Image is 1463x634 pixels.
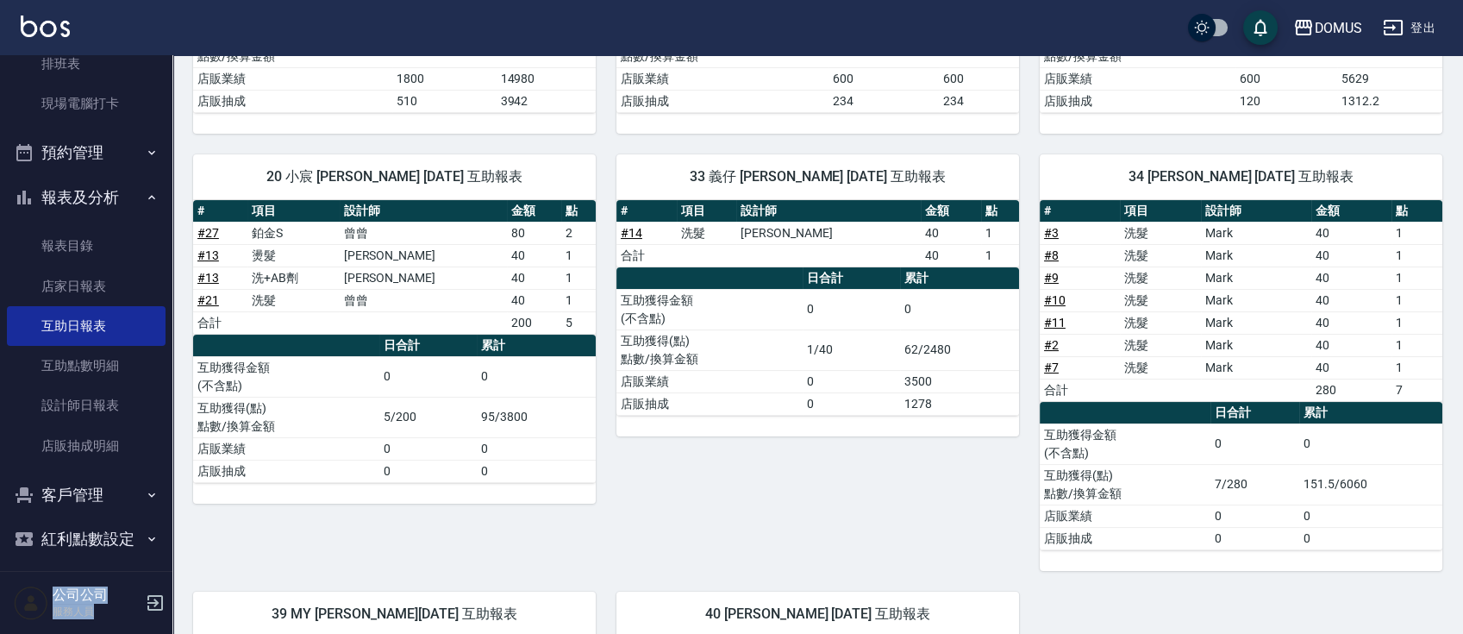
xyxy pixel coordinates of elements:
td: 200 [507,311,561,334]
p: 服務人員 [53,604,141,619]
td: 洗髮 [1120,222,1200,244]
a: 互助日報表 [7,306,166,346]
a: #11 [1044,316,1066,330]
td: 80 [507,222,561,244]
th: 金額 [1311,200,1391,223]
td: 店販業績 [193,437,379,460]
td: [PERSON_NAME] [736,222,921,244]
td: 40 [1311,244,1391,267]
td: 40 [507,289,561,311]
th: # [193,200,247,223]
span: 40 [PERSON_NAME] [DATE] 互助報表 [637,606,998,623]
span: 20 小宸 [PERSON_NAME] [DATE] 互助報表 [214,168,575,185]
td: 洗+AB劑 [247,267,339,289]
td: 合計 [616,244,677,267]
td: 店販抽成 [616,90,828,112]
img: Person [14,586,48,620]
a: 設計師日報表 [7,386,166,425]
td: 0 [1210,527,1299,549]
td: Mark [1201,334,1311,356]
th: 點 [1391,200,1442,223]
td: 互助獲得(點) 點數/換算金額 [1040,464,1210,505]
table: a dense table [1040,200,1442,402]
table: a dense table [193,200,596,335]
td: Mark [1201,244,1311,267]
td: 1278 [900,392,1019,415]
td: 0 [477,356,596,397]
td: 店販業績 [193,67,392,90]
th: 點 [981,200,1019,223]
td: 互助獲得(點) 點數/換算金額 [616,330,803,370]
td: 鉑金S [247,222,339,244]
span: 39 MY [PERSON_NAME][DATE] 互助報表 [214,606,575,623]
td: 洗髮 [1120,356,1200,379]
td: 62/2480 [900,330,1019,370]
td: 洗髮 [1120,244,1200,267]
button: DOMUS [1286,10,1369,46]
td: 店販抽成 [616,392,803,415]
td: 0 [379,356,477,397]
td: 234 [939,90,1019,112]
a: #10 [1044,293,1066,307]
th: # [616,200,677,223]
td: 1 [981,244,1019,267]
th: 金額 [921,200,981,223]
td: 0 [1210,505,1299,527]
td: 14980 [497,67,596,90]
td: 店販業績 [1040,505,1210,527]
td: 洗髮 [247,289,339,311]
th: 點 [561,200,596,223]
td: 店販業績 [1040,67,1235,90]
a: #7 [1044,361,1059,374]
a: #2 [1044,338,1059,352]
a: 店家日報表 [7,267,166,306]
th: 項目 [677,200,737,223]
td: 5 [561,311,596,334]
td: 40 [1311,356,1391,379]
a: 店販抽成明細 [7,426,166,466]
span: 33 義仔 [PERSON_NAME] [DATE] 互助報表 [637,168,998,185]
button: 客戶管理 [7,473,166,518]
td: 1 [561,289,596,311]
td: 店販業績 [616,67,828,90]
td: 95/3800 [477,397,596,437]
td: 40 [921,222,981,244]
td: 1 [981,222,1019,244]
a: #8 [1044,248,1059,262]
th: 設計師 [1201,200,1311,223]
td: 120 [1235,90,1337,112]
button: 預約管理 [7,130,166,175]
td: Mark [1201,289,1311,311]
td: 互助獲得金額 (不含點) [193,356,379,397]
td: 3500 [900,370,1019,392]
td: 1312.2 [1337,90,1442,112]
td: 40 [507,244,561,267]
td: 互助獲得(點) 點數/換算金額 [193,397,379,437]
img: Logo [21,16,70,37]
span: 34 [PERSON_NAME] [DATE] 互助報表 [1060,168,1422,185]
td: 1 [1391,311,1442,334]
td: 0 [379,437,477,460]
button: save [1243,10,1278,45]
a: #9 [1044,271,1059,285]
a: #27 [197,226,219,240]
a: #3 [1044,226,1059,240]
button: 報表及分析 [7,175,166,220]
td: 店販業績 [616,370,803,392]
td: 40 [1311,267,1391,289]
td: 40 [1311,311,1391,334]
td: 1/40 [803,330,900,370]
td: 600 [1235,67,1337,90]
td: 151.5/6060 [1299,464,1442,505]
td: 5/200 [379,397,477,437]
td: 合計 [193,311,247,334]
td: 洗髮 [1120,267,1200,289]
td: 0 [900,289,1019,330]
td: 1 [561,244,596,267]
td: 0 [803,392,900,415]
td: 店販抽成 [193,460,379,482]
a: 排班表 [7,44,166,84]
td: 40 [1311,334,1391,356]
td: 燙髮 [247,244,339,267]
a: 報表目錄 [7,226,166,266]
